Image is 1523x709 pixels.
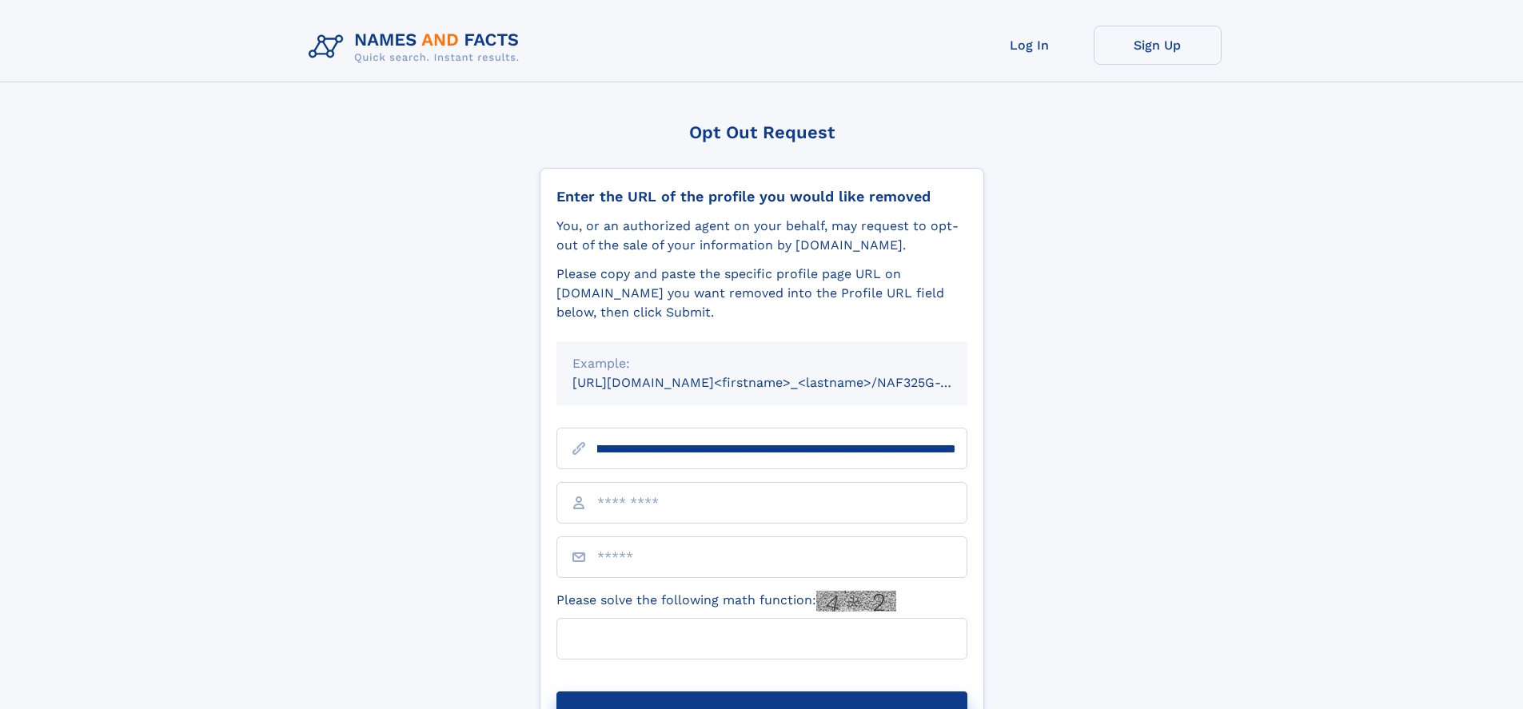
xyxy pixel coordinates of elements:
[572,375,998,390] small: [URL][DOMAIN_NAME]<firstname>_<lastname>/NAF325G-xxxxxxxx
[302,26,532,69] img: Logo Names and Facts
[572,354,951,373] div: Example:
[556,217,967,255] div: You, or an authorized agent on your behalf, may request to opt-out of the sale of your informatio...
[1094,26,1222,65] a: Sign Up
[966,26,1094,65] a: Log In
[540,122,984,142] div: Opt Out Request
[556,188,967,205] div: Enter the URL of the profile you would like removed
[556,265,967,322] div: Please copy and paste the specific profile page URL on [DOMAIN_NAME] you want removed into the Pr...
[556,591,896,611] label: Please solve the following math function:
